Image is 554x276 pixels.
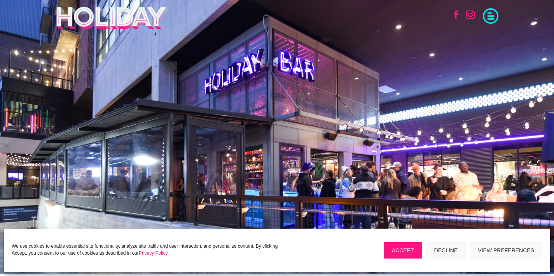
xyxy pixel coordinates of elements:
[384,242,422,259] button: Accept
[470,242,542,259] button: View preferences
[12,243,283,257] p: We use cookies to enable essential site functionality, analyze site traffic and user interaction,...
[139,250,168,256] a: Privacy Policy
[447,6,465,23] a: Follow on Facebook
[56,6,169,30] img: Holiday
[462,6,479,23] a: Follow on Instagram
[426,242,466,259] button: Decline
[56,24,169,31] a: Holiday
